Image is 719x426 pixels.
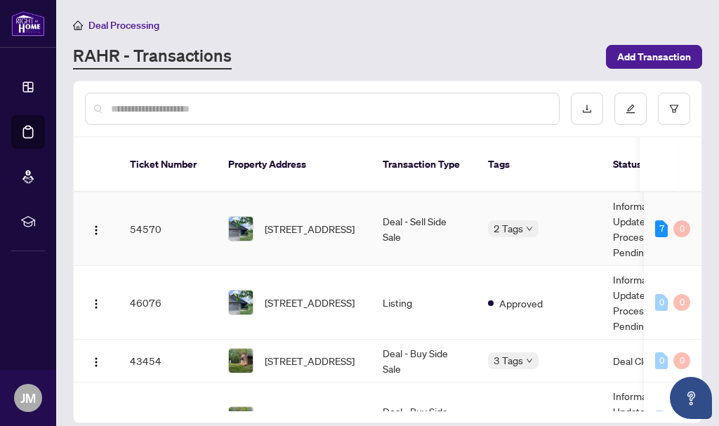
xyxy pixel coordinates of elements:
span: Approved [499,295,543,311]
span: 3 Tags [494,352,523,368]
span: JM [20,388,36,408]
a: RAHR - Transactions [73,44,232,69]
button: Add Transaction [606,45,702,69]
button: filter [658,93,690,125]
span: Deal Processing [88,19,159,32]
span: download [582,104,592,114]
button: Open asap [670,377,712,419]
th: Property Address [217,138,371,192]
td: 43454 [119,340,217,382]
img: Logo [91,357,102,368]
button: download [571,93,603,125]
img: thumbnail-img [229,217,253,241]
th: Tags [477,138,602,192]
span: filter [669,104,679,114]
th: Transaction Type [371,138,477,192]
span: Add Transaction [617,46,691,68]
button: Logo [85,350,107,372]
img: Logo [91,225,102,236]
td: Listing [371,266,477,340]
img: thumbnail-img [229,349,253,373]
span: home [73,20,83,30]
div: 0 [655,294,668,311]
td: Deal Closed [602,340,707,382]
img: Logo [91,298,102,309]
span: down [526,357,533,364]
button: Logo [85,218,107,240]
img: logo [11,11,45,36]
td: Deal - Sell Side Sale [371,192,477,266]
div: 0 [673,352,690,369]
td: Deal - Buy Side Sale [371,340,477,382]
div: 0 [673,220,690,237]
span: [STREET_ADDRESS] [265,221,355,237]
span: down [526,225,533,232]
th: Status [602,138,707,192]
td: Information Updated - Processing Pending [602,266,707,340]
th: Ticket Number [119,138,217,192]
div: 0 [655,352,668,369]
td: 54570 [119,192,217,266]
img: thumbnail-img [229,291,253,314]
span: [STREET_ADDRESS] [265,353,355,368]
div: 0 [673,294,690,311]
button: edit [614,93,647,125]
span: [STREET_ADDRESS] [265,295,355,310]
td: 46076 [119,266,217,340]
span: 2 Tags [494,220,523,237]
td: Information Updated - Processing Pending [602,192,707,266]
button: Logo [85,291,107,314]
div: 7 [655,220,668,237]
span: edit [626,104,635,114]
